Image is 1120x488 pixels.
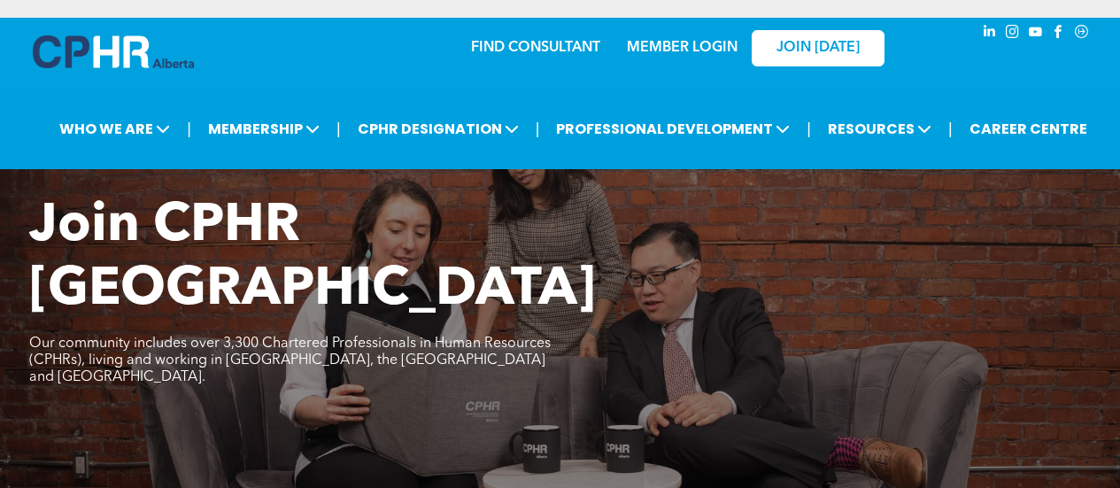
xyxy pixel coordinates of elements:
[752,30,884,66] a: JOIN [DATE]
[948,111,953,147] li: |
[33,35,194,68] img: A blue and white logo for cp alberta
[1003,22,1023,46] a: instagram
[1072,22,1092,46] a: Social network
[203,112,325,145] span: MEMBERSHIP
[29,200,596,317] span: Join CPHR [GEOGRAPHIC_DATA]
[187,111,191,147] li: |
[471,41,600,55] a: FIND CONSULTANT
[980,22,1000,46] a: linkedin
[807,111,811,147] li: |
[823,112,937,145] span: RESOURCES
[964,112,1093,145] a: CAREER CENTRE
[1049,22,1069,46] a: facebook
[627,41,738,55] a: MEMBER LOGIN
[54,112,175,145] span: WHO WE ARE
[776,40,860,57] span: JOIN [DATE]
[551,112,795,145] span: PROFESSIONAL DEVELOPMENT
[352,112,524,145] span: CPHR DESIGNATION
[29,337,551,384] span: Our community includes over 3,300 Chartered Professionals in Human Resources (CPHRs), living and ...
[336,111,341,147] li: |
[536,111,540,147] li: |
[1026,22,1046,46] a: youtube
